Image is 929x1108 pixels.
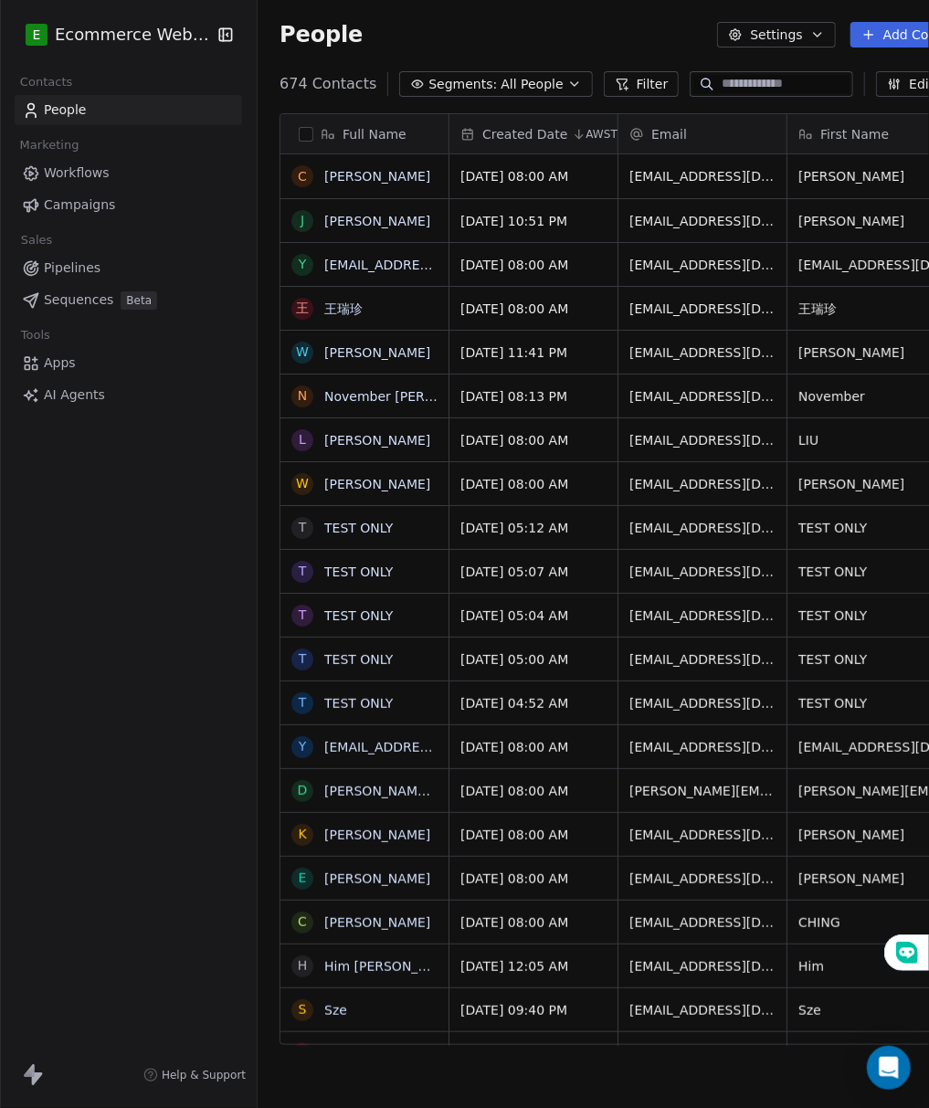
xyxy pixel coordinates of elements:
[324,784,654,798] a: [PERSON_NAME][EMAIL_ADDRESS][DOMAIN_NAME]
[13,227,60,254] span: Sales
[629,782,776,800] span: [PERSON_NAME][EMAIL_ADDRESS][DOMAIN_NAME]
[298,167,307,186] div: C
[121,291,157,310] span: Beta
[629,1045,776,1063] span: [EMAIL_ADDRESS][DOMAIN_NAME]
[618,114,786,153] div: Email
[324,565,393,579] a: TEST ONLY
[460,1001,607,1019] span: [DATE] 09:40 PM
[296,474,309,493] div: W
[629,563,776,581] span: [EMAIL_ADDRESS][DOMAIN_NAME]
[460,650,607,669] span: [DATE] 05:00 AM
[299,649,307,669] div: T
[280,21,363,48] span: People
[299,430,306,449] div: L
[717,22,835,47] button: Settings
[324,389,501,404] a: November [PERSON_NAME]
[44,290,113,310] span: Sequences
[629,167,776,185] span: [EMAIL_ADDRESS][DOMAIN_NAME]
[460,870,607,888] span: [DATE] 08:00 AM
[280,154,449,1046] div: grid
[604,71,680,97] button: Filter
[460,563,607,581] span: [DATE] 05:07 AM
[15,95,242,125] a: People
[280,114,449,153] div: Full Name
[44,354,76,373] span: Apps
[629,300,776,318] span: [EMAIL_ADDRESS][DOMAIN_NAME]
[324,214,430,228] a: [PERSON_NAME]
[15,285,242,315] a: SequencesBeta
[299,693,307,712] div: T
[460,738,607,756] span: [DATE] 08:00 AM
[324,828,430,842] a: [PERSON_NAME]
[55,23,212,47] span: Ecommerce Website Builder
[296,343,309,362] div: W
[324,433,430,448] a: [PERSON_NAME]
[324,521,393,535] a: TEST ONLY
[143,1068,246,1082] a: Help & Support
[298,781,308,800] div: d
[44,195,115,215] span: Campaigns
[460,782,607,800] span: [DATE] 08:00 AM
[460,387,607,406] span: [DATE] 08:13 PM
[299,737,307,756] div: y
[460,431,607,449] span: [DATE] 08:00 AM
[324,696,393,711] a: TEST ONLY
[629,387,776,406] span: [EMAIL_ADDRESS][DOMAIN_NAME]
[460,300,607,318] span: [DATE] 08:00 AM
[460,343,607,362] span: [DATE] 11:41 PM
[299,869,307,888] div: E
[22,19,204,50] button: EEcommerce Website Builder
[324,608,393,623] a: TEST ONLY
[44,259,100,278] span: Pipelines
[629,343,776,362] span: [EMAIL_ADDRESS][DOMAIN_NAME]
[296,299,309,318] div: 王
[629,212,776,230] span: [EMAIL_ADDRESS][DOMAIN_NAME]
[44,100,87,120] span: People
[324,301,363,316] a: 王瑞珍
[15,158,242,188] a: Workflows
[15,253,242,283] a: Pipelines
[44,164,110,183] span: Workflows
[299,1000,307,1019] div: S
[449,114,618,153] div: Created DateAWST
[298,1044,308,1063] div: h
[867,1046,911,1090] div: Open Intercom Messenger
[324,959,460,974] a: Him [PERSON_NAME]
[629,870,776,888] span: [EMAIL_ADDRESS][DOMAIN_NAME]
[299,518,307,537] div: T
[301,211,304,230] div: J
[15,380,242,410] a: AI Agents
[12,69,80,96] span: Contacts
[629,431,776,449] span: [EMAIL_ADDRESS][DOMAIN_NAME]
[343,125,406,143] span: Full Name
[629,957,776,976] span: [EMAIL_ADDRESS][DOMAIN_NAME]
[629,1001,776,1019] span: [EMAIL_ADDRESS][DOMAIN_NAME]
[460,826,607,844] span: [DATE] 08:00 AM
[324,345,430,360] a: [PERSON_NAME]
[298,913,307,932] div: C
[299,606,307,625] div: T
[460,212,607,230] span: [DATE] 10:51 PM
[298,386,307,406] div: N
[482,125,567,143] span: Created Date
[33,26,41,44] span: E
[298,956,308,976] div: H
[629,694,776,712] span: [EMAIL_ADDRESS][DOMAIN_NAME]
[324,915,430,930] a: [PERSON_NAME]
[651,125,687,143] span: Email
[586,127,618,142] span: AWST
[460,607,607,625] span: [DATE] 05:04 AM
[820,125,889,143] span: First Name
[629,650,776,669] span: [EMAIL_ADDRESS][DOMAIN_NAME]
[44,385,105,405] span: AI Agents
[428,75,497,94] span: Segments:
[324,871,430,886] a: [PERSON_NAME]
[15,348,242,378] a: Apps
[324,477,430,491] a: [PERSON_NAME]
[460,694,607,712] span: [DATE] 04:52 AM
[629,607,776,625] span: [EMAIL_ADDRESS][DOMAIN_NAME]
[460,957,607,976] span: [DATE] 12:05 AM
[460,1045,607,1063] span: [DATE] 06:02 PM
[629,913,776,932] span: [EMAIL_ADDRESS][DOMAIN_NAME]
[629,519,776,537] span: [EMAIL_ADDRESS][DOMAIN_NAME]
